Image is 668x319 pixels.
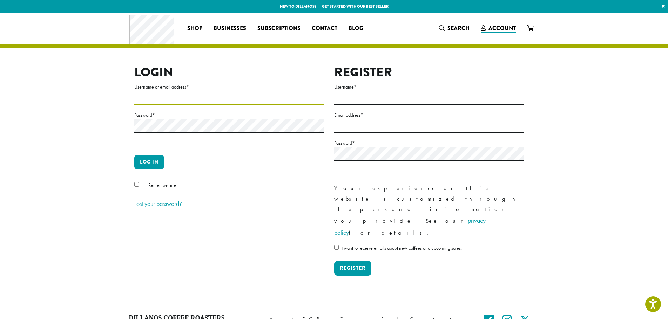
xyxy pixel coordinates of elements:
[334,216,486,236] a: privacy policy
[312,24,337,33] span: Contact
[182,23,208,34] a: Shop
[447,24,470,32] span: Search
[349,24,363,33] span: Blog
[148,182,176,188] span: Remember me
[134,83,324,91] label: Username or email address
[334,261,371,276] button: Register
[187,24,202,33] span: Shop
[488,24,516,32] span: Account
[334,183,524,238] p: Your experience on this website is customized through the personal information you provide. See o...
[134,155,164,169] button: Log in
[334,245,339,250] input: I want to receive emails about new coffees and upcoming sales.
[334,65,524,80] h2: Register
[134,111,324,119] label: Password
[257,24,301,33] span: Subscriptions
[334,111,524,119] label: Email address
[214,24,246,33] span: Businesses
[334,83,524,91] label: Username
[342,245,462,251] span: I want to receive emails about new coffees and upcoming sales.
[334,139,524,147] label: Password
[433,22,475,34] a: Search
[322,4,389,9] a: Get started with our best seller
[134,200,182,208] a: Lost your password?
[134,65,324,80] h2: Login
